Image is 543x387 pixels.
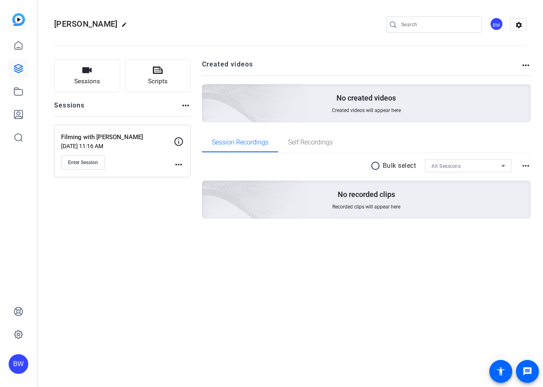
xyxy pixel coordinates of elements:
[490,17,504,32] ngx-avatar: Britney Walters-Chester
[336,93,396,103] p: No created videos
[288,139,333,146] span: Self Recordings
[54,19,117,29] span: [PERSON_NAME]
[9,354,28,374] div: BW
[401,20,475,30] input: Search
[110,3,306,181] img: Creted videos background
[61,156,105,169] button: Enter Session
[523,366,532,376] mat-icon: message
[61,133,174,142] p: Filming with [PERSON_NAME]
[212,139,268,146] span: Session Recordings
[74,77,100,86] span: Sessions
[496,366,506,376] mat-icon: accessibility
[332,107,401,114] span: Created videos will appear here
[490,17,503,31] div: BW
[181,101,191,110] mat-icon: more_horiz
[383,161,416,171] p: Bulk select
[521,161,531,171] mat-icon: more_horiz
[125,60,191,92] button: Scripts
[110,99,306,277] img: embarkstudio-empty-session.png
[332,204,400,210] span: Recorded clips will appear here
[148,77,168,86] span: Scripts
[174,160,184,169] mat-icon: more_horiz
[61,143,174,149] p: [DATE] 11:16 AM
[68,159,98,166] span: Enter Session
[338,190,395,199] p: No recorded clips
[121,22,131,32] mat-icon: edit
[432,163,461,169] span: All Sessions
[511,19,527,31] mat-icon: settings
[202,60,521,76] h2: Created videos
[54,101,85,116] h2: Sessions
[370,161,383,171] mat-icon: radio_button_unchecked
[54,60,120,92] button: Sessions
[12,13,25,26] img: blue-gradient.svg
[521,60,531,70] mat-icon: more_horiz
